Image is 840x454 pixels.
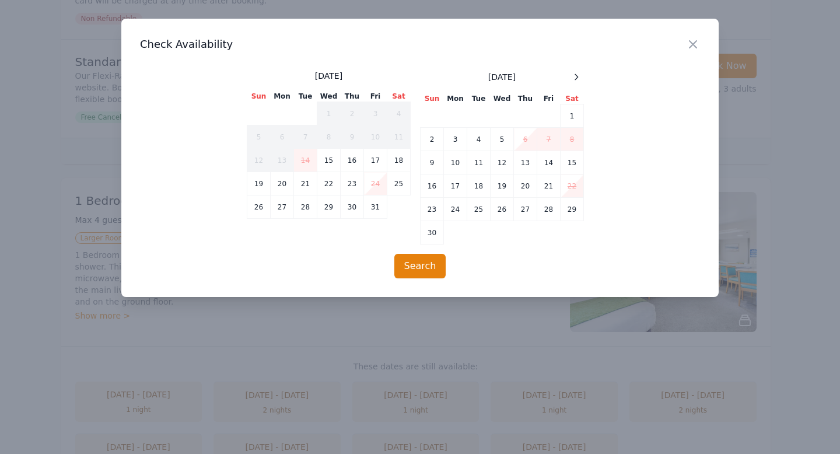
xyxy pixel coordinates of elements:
[514,174,537,198] td: 20
[364,149,387,172] td: 17
[467,151,491,174] td: 11
[561,151,584,174] td: 15
[387,102,411,125] td: 4
[341,125,364,149] td: 9
[317,125,341,149] td: 8
[387,149,411,172] td: 18
[294,91,317,102] th: Tue
[247,91,271,102] th: Sun
[247,149,271,172] td: 12
[537,174,561,198] td: 21
[467,93,491,104] th: Tue
[364,125,387,149] td: 10
[514,151,537,174] td: 13
[421,128,444,151] td: 2
[247,125,271,149] td: 5
[341,172,364,195] td: 23
[421,174,444,198] td: 16
[394,254,446,278] button: Search
[317,102,341,125] td: 1
[488,71,516,83] span: [DATE]
[444,151,467,174] td: 10
[444,198,467,221] td: 24
[491,151,514,174] td: 12
[341,102,364,125] td: 2
[537,198,561,221] td: 28
[387,125,411,149] td: 11
[341,195,364,219] td: 30
[421,93,444,104] th: Sun
[294,172,317,195] td: 21
[537,93,561,104] th: Fri
[315,70,342,82] span: [DATE]
[364,91,387,102] th: Fri
[444,93,467,104] th: Mon
[294,125,317,149] td: 7
[317,149,341,172] td: 15
[467,198,491,221] td: 25
[341,91,364,102] th: Thu
[491,174,514,198] td: 19
[387,172,411,195] td: 25
[491,128,514,151] td: 5
[561,93,584,104] th: Sat
[271,149,294,172] td: 13
[271,125,294,149] td: 6
[514,198,537,221] td: 27
[514,128,537,151] td: 6
[537,151,561,174] td: 14
[561,174,584,198] td: 22
[364,195,387,219] td: 31
[491,198,514,221] td: 26
[364,102,387,125] td: 3
[421,151,444,174] td: 9
[271,172,294,195] td: 20
[294,149,317,172] td: 14
[317,195,341,219] td: 29
[491,93,514,104] th: Wed
[341,149,364,172] td: 16
[364,172,387,195] td: 24
[387,91,411,102] th: Sat
[271,195,294,219] td: 27
[561,198,584,221] td: 29
[247,195,271,219] td: 26
[444,174,467,198] td: 17
[140,37,700,51] h3: Check Availability
[421,198,444,221] td: 23
[561,128,584,151] td: 8
[444,128,467,151] td: 3
[317,172,341,195] td: 22
[271,91,294,102] th: Mon
[467,174,491,198] td: 18
[421,221,444,245] td: 30
[317,91,341,102] th: Wed
[561,104,584,128] td: 1
[467,128,491,151] td: 4
[294,195,317,219] td: 28
[537,128,561,151] td: 7
[514,93,537,104] th: Thu
[247,172,271,195] td: 19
